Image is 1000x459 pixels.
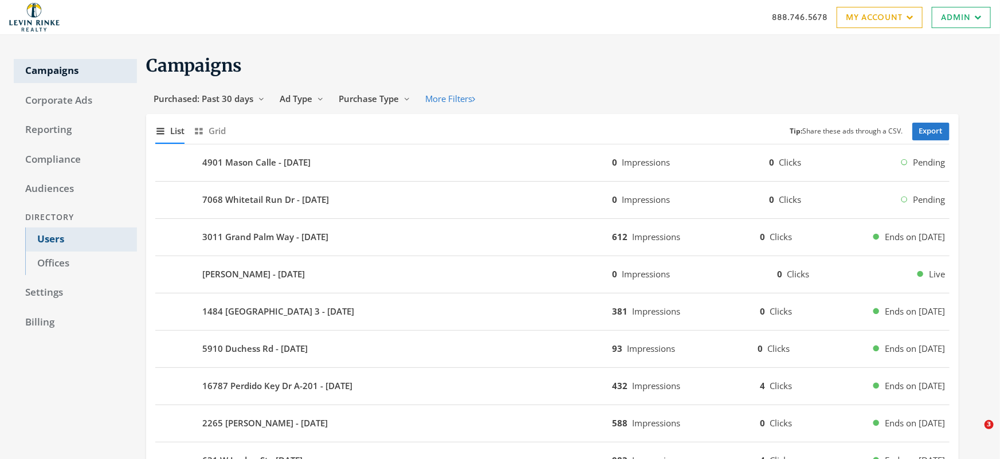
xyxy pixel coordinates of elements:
[790,126,803,136] b: Tip:
[612,305,628,317] b: 381
[787,268,809,280] span: Clicks
[14,177,137,201] a: Audiences
[760,380,765,391] b: 4
[913,193,945,206] span: Pending
[779,156,801,168] span: Clicks
[202,193,329,206] b: 7068 Whitetail Run Dr - [DATE]
[612,268,617,280] b: 0
[155,410,950,437] button: 2265 [PERSON_NAME] - [DATE]588Impressions0ClicksEnds on [DATE]
[202,230,328,244] b: 3011 Grand Palm Way - [DATE]
[25,227,137,252] a: Users
[146,88,272,109] button: Purchased: Past 30 days
[885,342,945,355] span: Ends on [DATE]
[760,417,765,429] b: 0
[622,194,670,205] span: Impressions
[790,126,903,137] small: Share these ads through a CSV.
[770,417,792,429] span: Clicks
[912,123,950,140] a: Export
[418,88,483,109] button: More Filters
[837,7,923,28] a: My Account
[202,342,308,355] b: 5910 Duchess Rd - [DATE]
[280,93,312,104] span: Ad Type
[154,93,253,104] span: Purchased: Past 30 days
[202,417,328,430] b: 2265 [PERSON_NAME] - [DATE]
[155,372,950,400] button: 16787 Perdido Key Dr A-201 - [DATE]432Impressions4ClicksEnds on [DATE]
[272,88,331,109] button: Ad Type
[622,156,670,168] span: Impressions
[632,305,680,317] span: Impressions
[14,281,137,305] a: Settings
[194,119,226,143] button: Grid
[14,148,137,172] a: Compliance
[25,252,137,276] a: Offices
[339,93,399,104] span: Purchase Type
[612,231,628,242] b: 612
[155,223,950,251] button: 3011 Grand Palm Way - [DATE]612Impressions0ClicksEnds on [DATE]
[622,268,670,280] span: Impressions
[772,11,828,23] a: 888.746.5678
[770,305,792,317] span: Clicks
[202,305,354,318] b: 1484 [GEOGRAPHIC_DATA] 3 - [DATE]
[155,298,950,325] button: 1484 [GEOGRAPHIC_DATA] 3 - [DATE]381Impressions0ClicksEnds on [DATE]
[146,54,242,76] span: Campaigns
[885,379,945,393] span: Ends on [DATE]
[932,7,991,28] a: Admin
[331,88,418,109] button: Purchase Type
[612,380,628,391] b: 432
[202,379,352,393] b: 16787 Perdido Key Dr A-201 - [DATE]
[155,149,950,176] button: 4901 Mason Calle - [DATE]0Impressions0ClicksPending
[767,343,790,354] span: Clicks
[769,156,774,168] b: 0
[985,420,994,429] span: 3
[769,194,774,205] b: 0
[155,261,950,288] button: [PERSON_NAME] - [DATE]0Impressions0ClicksLive
[760,231,765,242] b: 0
[14,59,137,83] a: Campaigns
[777,268,782,280] b: 0
[202,156,311,169] b: 4901 Mason Calle - [DATE]
[612,417,628,429] b: 588
[155,186,950,214] button: 7068 Whitetail Run Dr - [DATE]0Impressions0ClicksPending
[9,3,60,32] img: Adwerx
[612,194,617,205] b: 0
[760,305,765,317] b: 0
[885,305,945,318] span: Ends on [DATE]
[170,124,185,138] span: List
[155,119,185,143] button: List
[758,343,763,354] b: 0
[202,268,305,281] b: [PERSON_NAME] - [DATE]
[155,335,950,363] button: 5910 Duchess Rd - [DATE]93Impressions0ClicksEnds on [DATE]
[14,118,137,142] a: Reporting
[14,89,137,113] a: Corporate Ads
[14,207,137,228] div: Directory
[632,231,680,242] span: Impressions
[14,311,137,335] a: Billing
[961,420,989,448] iframe: Intercom live chat
[612,343,622,354] b: 93
[779,194,801,205] span: Clicks
[929,268,945,281] span: Live
[612,156,617,168] b: 0
[632,417,680,429] span: Impressions
[885,230,945,244] span: Ends on [DATE]
[770,380,792,391] span: Clicks
[632,380,680,391] span: Impressions
[209,124,226,138] span: Grid
[885,417,945,430] span: Ends on [DATE]
[913,156,945,169] span: Pending
[627,343,675,354] span: Impressions
[770,231,792,242] span: Clicks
